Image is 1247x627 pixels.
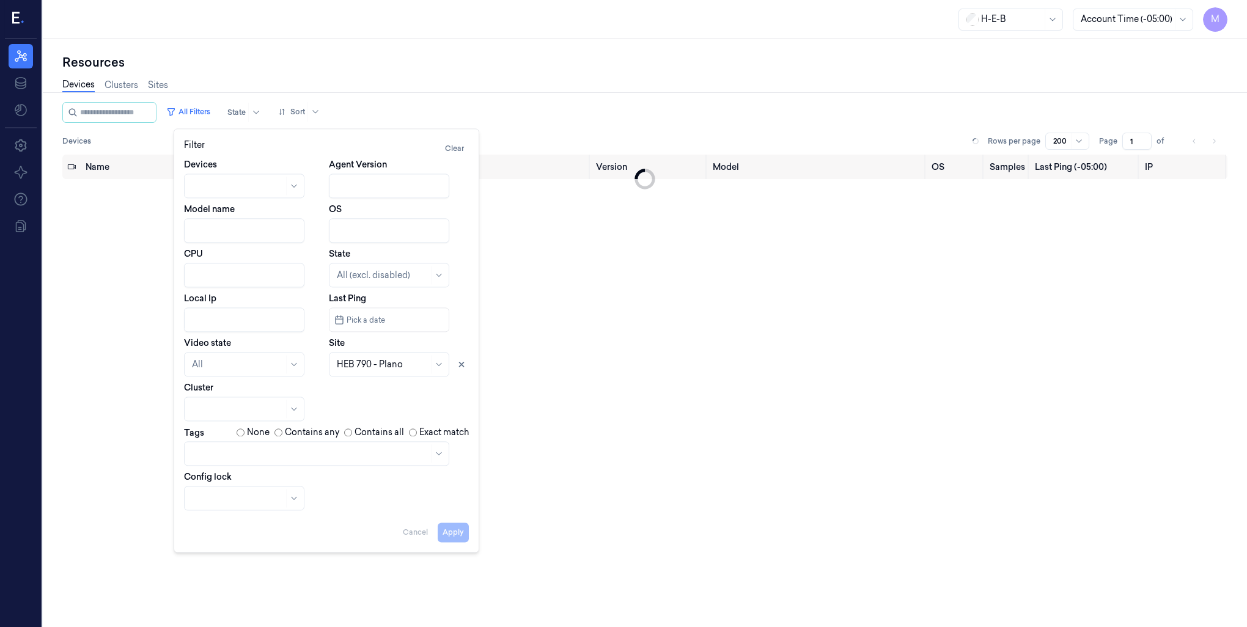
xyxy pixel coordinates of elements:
[446,155,591,179] th: Site
[329,248,350,260] label: State
[184,139,469,158] div: Filter
[988,136,1040,147] p: Rows per page
[329,307,449,332] button: Pick a date
[62,136,91,147] span: Devices
[1140,155,1227,179] th: IP
[355,426,404,439] label: Contains all
[62,78,95,92] a: Devices
[344,314,385,326] span: Pick a date
[1099,136,1117,147] span: Page
[1203,7,1227,32] button: M
[184,203,235,215] label: Model name
[105,79,138,92] a: Clusters
[81,155,227,179] th: Name
[184,292,216,304] label: Local Ip
[329,337,345,349] label: Site
[148,79,168,92] a: Sites
[419,426,469,439] label: Exact match
[1030,155,1140,179] th: Last Ping (-05:00)
[329,292,366,304] label: Last Ping
[285,426,339,439] label: Contains any
[161,102,215,122] button: All Filters
[184,248,203,260] label: CPU
[329,203,342,215] label: OS
[184,381,213,394] label: Cluster
[927,155,985,179] th: OS
[184,158,217,170] label: Devices
[329,158,387,170] label: Agent Version
[62,54,1227,71] div: Resources
[1186,133,1223,150] nav: pagination
[985,155,1030,179] th: Samples
[591,155,708,179] th: Version
[184,337,231,349] label: Video state
[1157,136,1176,147] span: of
[247,426,270,439] label: None
[440,139,469,158] button: Clear
[184,428,204,437] label: Tags
[708,155,926,179] th: Model
[184,471,232,483] label: Config lock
